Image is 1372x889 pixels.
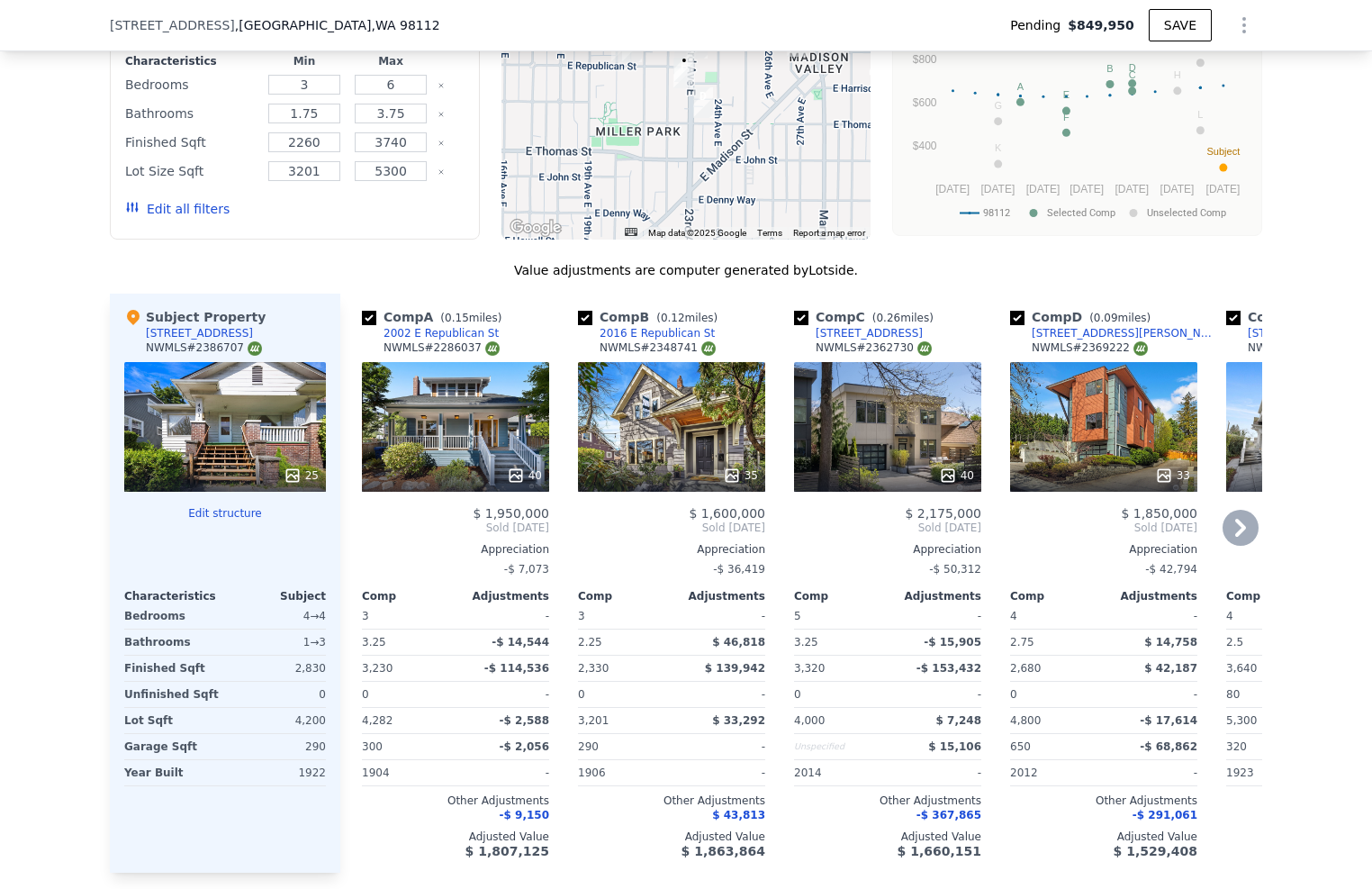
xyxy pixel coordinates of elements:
[705,662,765,675] span: $ 139,942
[794,760,884,785] div: 2014
[1063,89,1070,100] text: E
[362,542,549,557] div: Appreciation
[438,140,445,147] button: Clear
[994,100,1002,111] text: G
[484,662,549,675] span: -$ 114,536
[384,340,500,356] div: NWMLS # 2286037
[504,563,549,576] span: -$ 7,073
[485,341,500,356] img: NWMLS Logo
[816,340,932,356] div: NWMLS # 2362730
[600,326,715,340] div: 2016 E Republican St
[794,688,801,701] span: 0
[124,308,266,326] div: Subject Property
[625,228,637,236] button: Keyboard shortcuts
[362,740,383,753] span: 300
[674,51,694,82] div: 401 23rd Ave E
[578,630,668,655] div: 2.25
[229,682,326,707] div: 0
[146,340,262,356] div: NWMLS # 2386707
[124,734,221,759] div: Garage Sqft
[673,58,693,88] div: 339 23rd Ave E
[125,72,257,97] div: Bedrooms
[904,6,1250,231] svg: A chart.
[500,714,549,727] span: -$ 2,588
[1248,340,1364,356] div: NWMLS # 2323060
[1174,69,1181,80] text: H
[1133,341,1148,356] img: NWMLS Logo
[1140,714,1197,727] span: -$ 17,614
[362,589,456,603] div: Comp
[578,740,599,753] span: 290
[225,589,326,603] div: Subject
[675,760,765,785] div: -
[578,589,672,603] div: Comp
[125,54,257,68] div: Characteristics
[898,844,981,858] span: $ 1,660,151
[125,159,257,184] div: Lot Size Sqft
[124,603,221,629] div: Bedrooms
[1010,662,1041,675] span: 2,680
[1106,63,1113,74] text: B
[506,216,565,240] img: Google
[1068,16,1134,34] span: $849,950
[939,467,974,485] div: 40
[1010,16,1068,34] span: Pending
[438,168,445,176] button: Clear
[384,326,499,340] div: 2002 E Republican St
[1010,794,1197,808] div: Other Adjustments
[1248,326,1355,340] div: [STREET_ADDRESS]
[473,506,549,521] span: $ 1,950,000
[1010,740,1031,753] span: 650
[456,589,549,603] div: Adjustments
[1149,9,1212,41] button: SAVE
[433,312,509,324] span: ( miles)
[362,326,499,340] a: 2002 E Republican St
[1144,662,1197,675] span: $ 42,187
[1010,589,1104,603] div: Comp
[935,183,970,195] text: [DATE]
[1107,603,1197,629] div: -
[362,662,393,675] span: 3,230
[1010,630,1100,655] div: 2.75
[1226,7,1262,43] button: Show Options
[578,794,765,808] div: Other Adjustments
[1129,69,1136,80] text: C
[459,760,549,785] div: -
[578,326,715,340] a: 2016 E Republican St
[578,830,765,844] div: Adjusted Value
[1145,563,1197,576] span: -$ 42,794
[865,312,941,324] span: ( miles)
[681,844,765,858] span: $ 1,863,864
[351,54,430,68] div: Max
[284,467,319,485] div: 25
[794,714,825,727] span: 4,000
[362,610,369,622] span: 3
[600,340,716,356] div: NWMLS # 2348741
[1226,662,1257,675] span: 3,640
[1140,740,1197,753] span: -$ 68,862
[362,794,549,808] div: Other Adjustments
[891,603,981,629] div: -
[507,467,542,485] div: 40
[1010,521,1197,535] span: Sold [DATE]
[229,603,326,629] div: 4 → 4
[913,140,937,152] text: $400
[125,101,257,126] div: Bathrooms
[1226,610,1233,622] span: 4
[1226,688,1240,701] span: 80
[362,630,452,655] div: 3.25
[1010,326,1219,340] a: [STREET_ADDRESS][PERSON_NAME]
[578,662,609,675] span: 2,330
[876,312,900,324] span: 0.26
[661,312,685,324] span: 0.12
[794,630,884,655] div: 3.25
[124,708,221,733] div: Lot Sqft
[794,734,884,759] div: Unspecified
[723,467,758,485] div: 35
[675,734,765,759] div: -
[916,809,981,821] span: -$ 367,865
[110,16,235,34] span: [STREET_ADDRESS]
[125,200,230,218] button: Edit all filters
[235,16,440,34] span: , [GEOGRAPHIC_DATA]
